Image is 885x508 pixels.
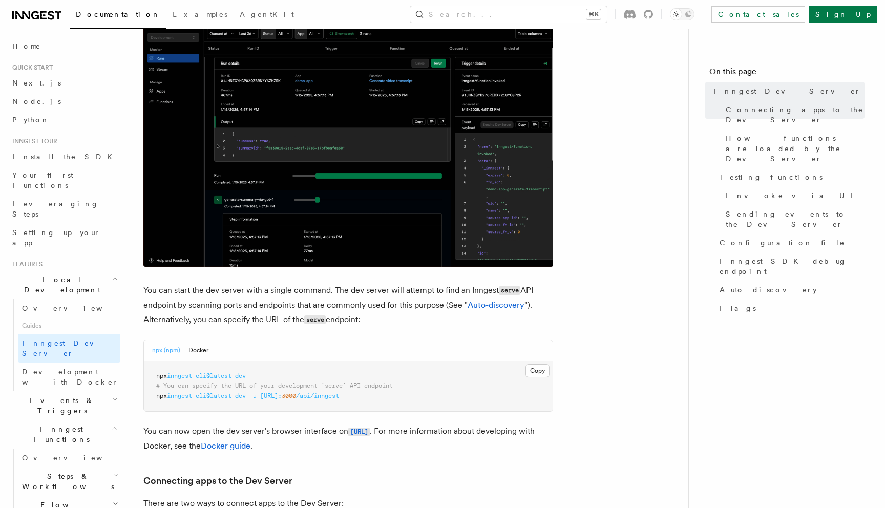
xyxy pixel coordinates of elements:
[12,41,41,51] span: Home
[722,100,865,129] a: Connecting apps to the Dev Server
[235,372,246,379] span: dev
[152,340,180,361] button: npx (npm)
[525,364,550,377] button: Copy
[240,10,294,18] span: AgentKit
[143,474,292,488] a: Connecting apps to the Dev Server
[722,186,865,205] a: Invoke via UI
[12,153,118,161] span: Install the SDK
[726,190,862,201] span: Invoke via UI
[173,10,227,18] span: Examples
[12,228,100,247] span: Setting up your app
[8,395,112,416] span: Events & Triggers
[670,8,694,20] button: Toggle dark mode
[18,363,120,391] a: Development with Docker
[348,428,370,436] code: [URL]
[235,392,246,399] span: dev
[260,392,282,399] span: [URL]:
[809,6,877,23] a: Sign Up
[12,97,61,105] span: Node.js
[8,166,120,195] a: Your first Functions
[8,223,120,252] a: Setting up your app
[713,86,861,96] span: Inngest Dev Server
[156,382,393,389] span: # You can specify the URL of your development `serve` API endpoint
[348,426,370,436] a: [URL]
[709,66,865,82] h4: On this page
[282,392,296,399] span: 3000
[12,171,73,189] span: Your first Functions
[8,260,43,268] span: Features
[12,116,50,124] span: Python
[70,3,166,29] a: Documentation
[18,317,120,334] span: Guides
[8,195,120,223] a: Leveraging Steps
[410,6,607,23] button: Search...⌘K
[234,3,300,28] a: AgentKit
[8,137,57,145] span: Inngest tour
[8,391,120,420] button: Events & Triggers
[76,10,160,18] span: Documentation
[720,256,865,277] span: Inngest SDK debug endpoint
[143,424,553,453] p: You can now open the dev server's browser interface on . For more information about developing wi...
[296,392,339,399] span: /api/inngest
[709,82,865,100] a: Inngest Dev Server
[8,147,120,166] a: Install the SDK
[715,234,865,252] a: Configuration file
[12,200,99,218] span: Leveraging Steps
[715,168,865,186] a: Testing functions
[499,286,520,295] code: serve
[8,37,120,55] a: Home
[720,238,845,248] span: Configuration file
[304,315,326,324] code: serve
[711,6,805,23] a: Contact sales
[720,285,817,295] span: Auto-discovery
[167,392,231,399] span: inngest-cli@latest
[720,172,823,182] span: Testing functions
[249,392,257,399] span: -u
[722,129,865,168] a: How functions are loaded by the Dev Server
[167,372,231,379] span: inngest-cli@latest
[715,299,865,317] a: Flags
[726,104,865,125] span: Connecting apps to the Dev Server
[715,252,865,281] a: Inngest SDK debug endpoint
[201,441,250,451] a: Docker guide
[18,334,120,363] a: Inngest Dev Server
[8,274,112,295] span: Local Development
[468,300,524,310] a: Auto-discovery
[22,368,118,386] span: Development with Docker
[18,471,114,492] span: Steps & Workflows
[18,299,120,317] a: Overview
[726,209,865,229] span: Sending events to the Dev Server
[586,9,601,19] kbd: ⌘K
[720,303,756,313] span: Flags
[143,283,553,327] p: You can start the dev server with a single command. The dev server will attempt to find an Innges...
[8,92,120,111] a: Node.js
[156,392,167,399] span: npx
[18,467,120,496] button: Steps & Workflows
[8,299,120,391] div: Local Development
[726,133,865,164] span: How functions are loaded by the Dev Server
[22,339,110,357] span: Inngest Dev Server
[8,63,53,72] span: Quick start
[12,79,61,87] span: Next.js
[722,205,865,234] a: Sending events to the Dev Server
[156,372,167,379] span: npx
[8,74,120,92] a: Next.js
[8,424,111,444] span: Inngest Functions
[8,420,120,449] button: Inngest Functions
[8,270,120,299] button: Local Development
[18,449,120,467] a: Overview
[22,304,128,312] span: Overview
[8,111,120,129] a: Python
[166,3,234,28] a: Examples
[188,340,208,361] button: Docker
[715,281,865,299] a: Auto-discovery
[22,454,128,462] span: Overview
